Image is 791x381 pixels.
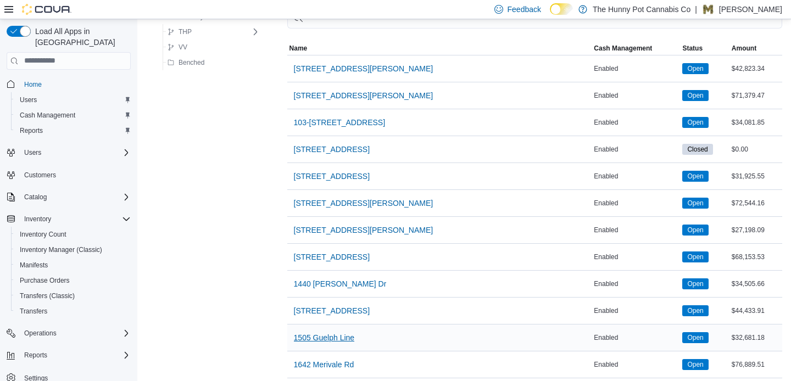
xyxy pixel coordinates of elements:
button: 1440 [PERSON_NAME] Dr [289,273,391,295]
div: Enabled [592,277,680,290]
span: Transfers [20,307,47,316]
button: [STREET_ADDRESS] [289,246,374,268]
span: 1642 Merivale Rd [294,359,354,370]
span: Closed [682,144,712,155]
span: Customers [24,171,56,180]
div: Enabled [592,143,680,156]
button: 103-[STREET_ADDRESS] [289,111,390,133]
span: Catalog [20,190,131,204]
a: Inventory Count [15,228,71,241]
span: Open [687,117,703,127]
span: Purchase Orders [15,274,131,287]
button: Benched [163,56,209,69]
a: Reports [15,124,47,137]
a: Transfers [15,305,52,318]
p: | [695,3,697,16]
span: Inventory Manager (Classic) [15,243,131,256]
div: Enabled [592,358,680,371]
span: Reports [15,124,131,137]
span: [STREET_ADDRESS] [294,144,370,155]
span: Load All Apps in [GEOGRAPHIC_DATA] [31,26,131,48]
span: Open [682,171,708,182]
div: $68,153.53 [729,250,782,264]
a: Purchase Orders [15,274,74,287]
button: Users [20,146,46,159]
span: Open [687,64,703,74]
div: $44,433.91 [729,304,782,317]
button: [STREET_ADDRESS][PERSON_NAME] [289,192,438,214]
button: Inventory [20,212,55,226]
div: $42,823.34 [729,62,782,75]
div: Enabled [592,304,680,317]
span: Open [682,63,708,74]
button: Status [680,42,729,55]
div: $34,505.66 [729,277,782,290]
button: THP [163,25,196,38]
span: Inventory Count [15,228,131,241]
span: [STREET_ADDRESS] [294,251,370,262]
img: Cova [22,4,71,15]
span: [STREET_ADDRESS] [294,171,370,182]
span: VV [179,43,187,52]
button: Inventory [2,211,135,227]
button: VV [163,41,192,54]
span: Benched [179,58,204,67]
div: Enabled [592,197,680,210]
span: Open [687,279,703,289]
button: Reports [20,349,52,362]
span: Closed [687,144,708,154]
span: Open [687,333,703,343]
button: Purchase Orders [11,273,135,288]
div: Enabled [592,331,680,344]
span: Open [687,252,703,262]
button: Users [2,145,135,160]
div: Enabled [592,170,680,183]
span: Manifests [15,259,131,272]
button: 1505 Guelph Line [289,327,359,349]
button: [STREET_ADDRESS][PERSON_NAME] [289,219,438,241]
span: Reports [20,126,43,135]
span: Open [687,91,703,100]
span: [STREET_ADDRESS][PERSON_NAME] [294,225,433,236]
span: Inventory [24,215,51,223]
button: Cash Management [11,108,135,123]
div: $72,544.16 [729,197,782,210]
button: Manifests [11,257,135,273]
button: [STREET_ADDRESS] [289,138,374,160]
span: 103-[STREET_ADDRESS] [294,117,386,128]
div: $27,198.09 [729,223,782,237]
div: Mike Calouro [701,3,715,16]
button: Amount [729,42,782,55]
span: Open [682,117,708,128]
span: [STREET_ADDRESS][PERSON_NAME] [294,90,433,101]
span: [STREET_ADDRESS] [294,305,370,316]
div: Enabled [592,62,680,75]
span: Customers [20,168,131,182]
span: Name [289,44,308,53]
div: $31,925.55 [729,170,782,183]
a: Cash Management [15,109,80,122]
span: Manifests [20,261,48,270]
button: Users [11,92,135,108]
span: Feedback [508,4,541,15]
button: Inventory Count [11,227,135,242]
span: Reports [20,349,131,362]
a: Manifests [15,259,52,272]
button: Home [2,76,135,92]
span: Purchase Orders [20,276,70,285]
div: Enabled [592,250,680,264]
button: Inventory Manager (Classic) [11,242,135,257]
button: Reports [11,123,135,138]
div: Enabled [592,223,680,237]
span: Open [682,359,708,370]
span: 1505 Guelph Line [294,332,355,343]
span: Operations [24,329,57,338]
span: Open [687,360,703,369]
button: Catalog [2,189,135,205]
button: Name [287,42,592,55]
span: [STREET_ADDRESS][PERSON_NAME] [294,198,433,209]
span: Open [682,90,708,101]
span: Open [682,305,708,316]
div: Enabled [592,89,680,102]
